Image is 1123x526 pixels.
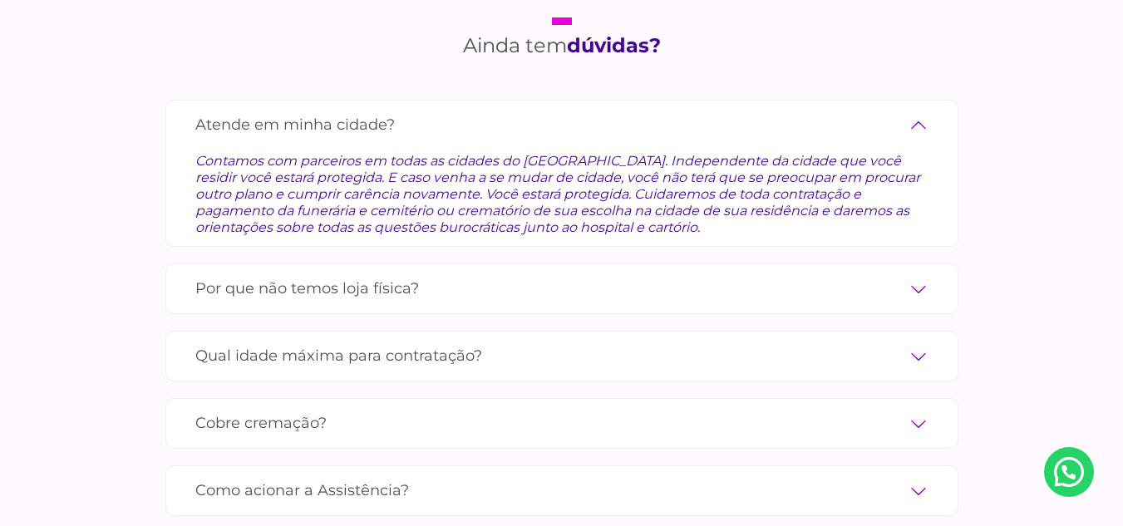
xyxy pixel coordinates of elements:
a: Nosso Whatsapp [1044,447,1094,497]
h2: Ainda tem [463,17,661,58]
label: Como acionar a Assistência? [195,476,928,505]
strong: dúvidas? [567,33,661,57]
label: Atende em minha cidade? [195,111,928,140]
label: Qual idade máxima para contratação? [195,342,928,371]
label: Cobre cremação? [195,409,928,438]
label: Por que não temos loja física? [195,274,928,303]
div: Contamos com parceiros em todas as cidades do [GEOGRAPHIC_DATA]. Independente da cidade que você ... [195,140,928,236]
